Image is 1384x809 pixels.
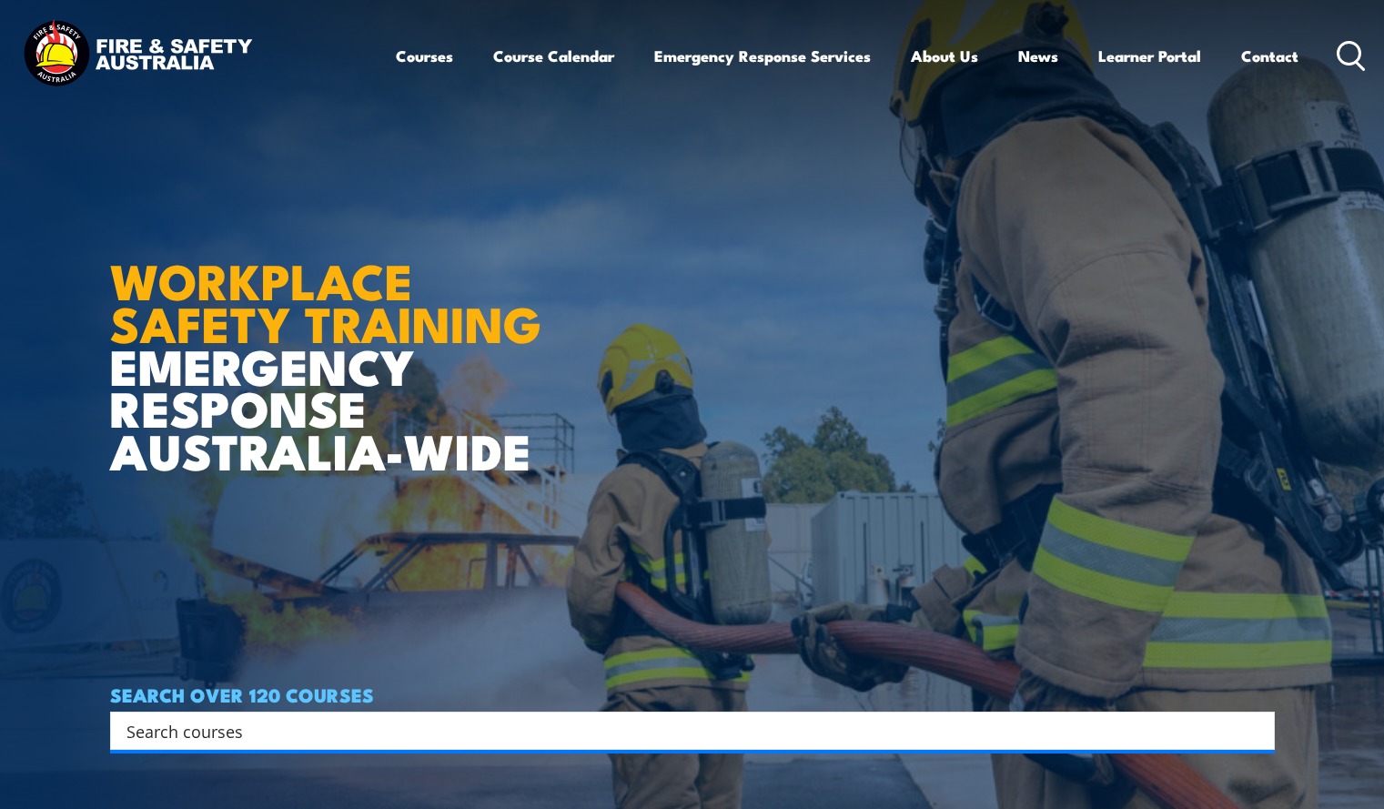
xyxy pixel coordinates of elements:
input: Search input [126,717,1235,744]
a: Contact [1241,32,1298,80]
h4: SEARCH OVER 120 COURSES [110,684,1275,704]
h1: EMERGENCY RESPONSE AUSTRALIA-WIDE [110,213,555,471]
a: Course Calendar [493,32,614,80]
strong: WORKPLACE SAFETY TRAINING [110,241,541,359]
button: Search magnifier button [1243,718,1268,743]
a: Learner Portal [1098,32,1201,80]
a: About Us [911,32,978,80]
a: Courses [396,32,453,80]
form: Search form [130,718,1238,743]
a: Emergency Response Services [654,32,871,80]
a: News [1018,32,1058,80]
